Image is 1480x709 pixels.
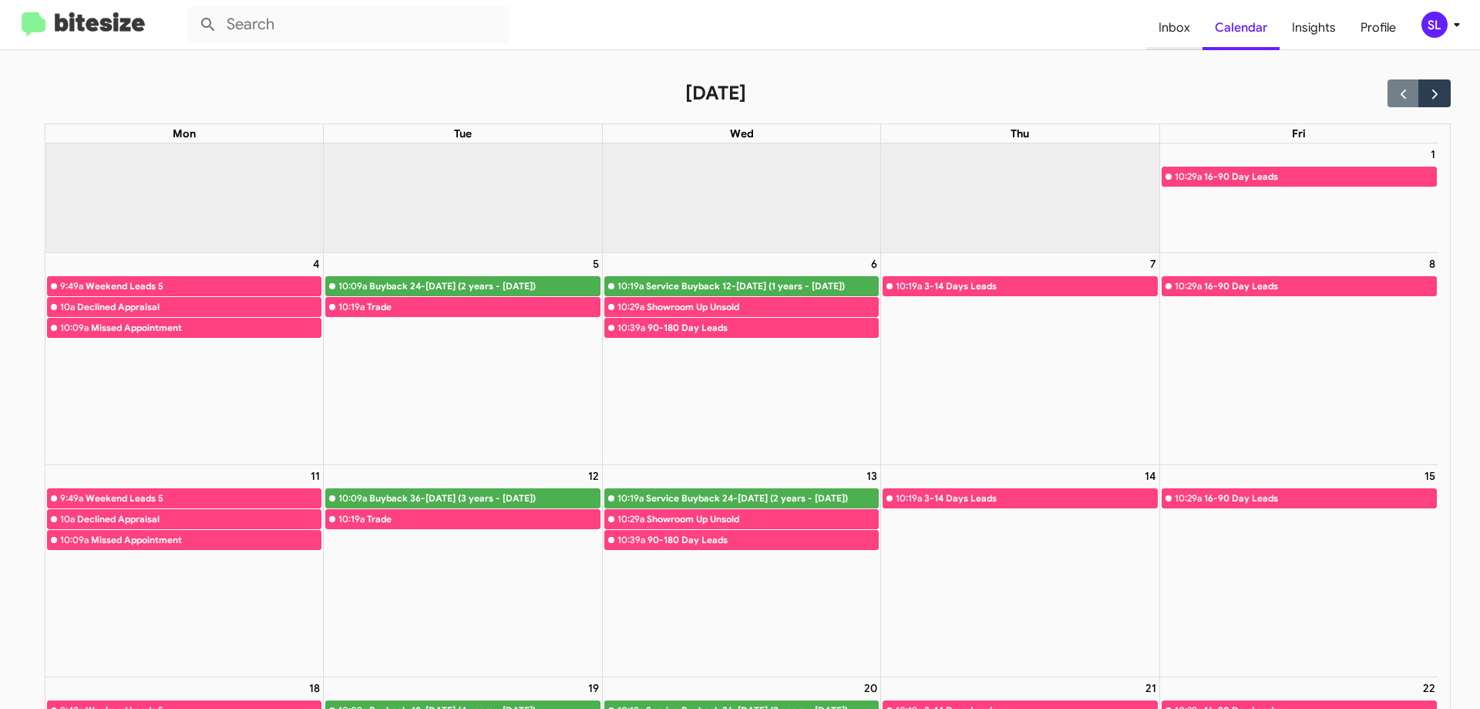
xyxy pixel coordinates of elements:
[60,279,83,294] div: 9:49a
[1280,5,1348,50] a: Insights
[91,320,321,336] div: Missed Appointment
[86,279,321,294] div: Weekend Leads 5
[602,253,880,465] td: August 6, 2025
[924,279,1156,294] div: 3-14 Days Leads
[1289,124,1309,143] a: Friday
[1204,169,1436,184] div: 16-90 Day Leads
[647,532,878,548] div: 90-180 Day Leads
[1420,677,1438,699] a: August 22, 2025
[60,511,75,527] div: 10a
[590,253,602,275] a: August 5, 2025
[727,124,757,143] a: Wednesday
[60,299,75,315] div: 10a
[617,320,645,336] div: 10:39a
[1204,491,1436,506] div: 16-90 Day Leads
[1387,79,1419,106] button: Previous month
[45,465,324,677] td: August 11, 2025
[617,299,644,315] div: 10:29a
[863,465,880,487] a: August 13, 2025
[45,253,324,465] td: August 4, 2025
[617,532,645,548] div: 10:39a
[685,81,746,106] h2: [DATE]
[86,491,321,506] div: Weekend Leads 5
[647,511,878,527] div: Showroom Up Unsold
[1147,253,1159,275] a: August 7, 2025
[369,491,599,506] div: Buyback 36-[DATE] (3 years - [DATE])
[1142,677,1159,699] a: August 21, 2025
[338,279,367,294] div: 10:09a
[324,253,602,465] td: August 5, 2025
[647,299,878,315] div: Showroom Up Unsold
[308,465,323,487] a: August 11, 2025
[602,465,880,677] td: August 13, 2025
[170,124,199,143] a: Monday
[617,279,644,294] div: 10:19a
[60,320,89,336] div: 10:09a
[646,279,878,294] div: Service Buyback 12-[DATE] (1 years - [DATE])
[646,491,878,506] div: Service Buyback 24-[DATE] (2 years - [DATE])
[924,491,1156,506] div: 3-14 Days Leads
[77,299,321,315] div: Declined Appraisal
[338,491,367,506] div: 10:09a
[1426,253,1438,275] a: August 8, 2025
[1204,279,1436,294] div: 16-90 Day Leads
[585,465,602,487] a: August 12, 2025
[60,532,89,548] div: 10:09a
[367,511,599,527] div: Trade
[617,491,644,506] div: 10:19a
[1146,5,1202,50] a: Inbox
[896,491,922,506] div: 10:19a
[91,532,321,548] div: Missed Appointment
[1007,124,1032,143] a: Thursday
[187,6,510,43] input: Search
[1202,5,1280,50] a: Calendar
[1421,12,1448,38] div: SL
[1175,491,1202,506] div: 10:29a
[324,465,602,677] td: August 12, 2025
[77,511,321,527] div: Declined Appraisal
[881,253,1159,465] td: August 7, 2025
[896,279,922,294] div: 10:19a
[306,677,323,699] a: August 18, 2025
[647,320,878,336] div: 90-180 Day Leads
[338,299,365,315] div: 10:19a
[1175,169,1202,184] div: 10:29a
[1348,5,1408,50] a: Profile
[1159,465,1438,677] td: August 15, 2025
[585,677,602,699] a: August 19, 2025
[338,511,365,527] div: 10:19a
[60,491,83,506] div: 9:49a
[1175,279,1202,294] div: 10:29a
[1408,12,1463,38] button: SL
[1159,253,1438,465] td: August 8, 2025
[868,253,880,275] a: August 6, 2025
[1428,143,1438,165] a: August 1, 2025
[369,279,599,294] div: Buyback 24-[DATE] (2 years - [DATE])
[451,124,475,143] a: Tuesday
[1142,465,1159,487] a: August 14, 2025
[367,299,599,315] div: Trade
[310,253,323,275] a: August 4, 2025
[861,677,880,699] a: August 20, 2025
[617,511,644,527] div: 10:29a
[1159,143,1438,253] td: August 1, 2025
[1421,465,1438,487] a: August 15, 2025
[881,465,1159,677] td: August 14, 2025
[1418,79,1450,106] button: Next month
